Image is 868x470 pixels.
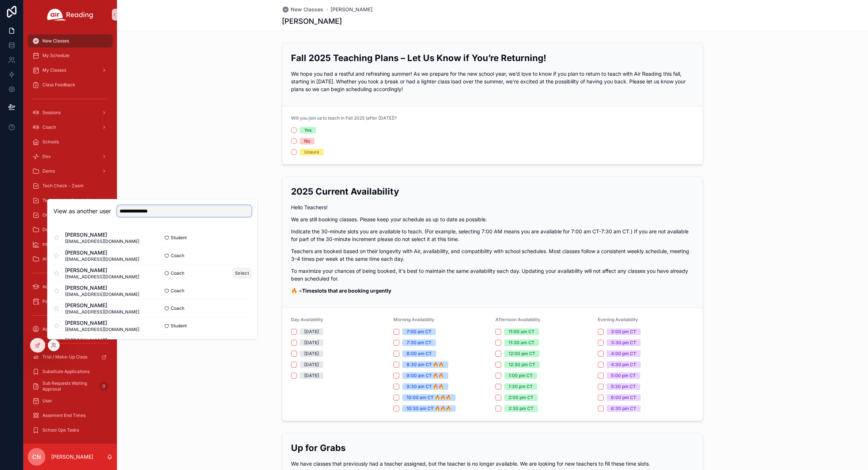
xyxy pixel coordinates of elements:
[509,328,535,335] div: 11:00 am CT
[28,208,113,222] a: Onboarding Workshop Check
[51,453,93,460] p: [PERSON_NAME]
[42,38,69,44] span: New Classes
[42,413,86,418] span: Assement End Times
[42,398,52,404] span: User
[331,6,373,13] a: [PERSON_NAME]
[611,405,636,412] div: 6:30 pm CT
[99,382,108,391] div: 0
[611,361,636,368] div: 4:30 pm CT
[42,67,66,73] span: My Classes
[42,326,60,332] span: Account
[28,49,113,62] a: My Schedule
[171,253,184,259] span: Coach
[171,323,187,329] span: Student
[28,223,113,236] a: Development
[509,405,533,412] div: 2:30 pm CT
[611,328,636,335] div: 3:00 pm CT
[28,135,113,148] a: Schools
[171,270,184,276] span: Coach
[42,256,59,262] span: Archive
[291,287,694,294] p: 🔥 =
[171,305,184,311] span: Coach
[407,328,431,335] div: 7:00 am CT
[171,288,184,294] span: Coach
[302,287,391,294] strong: Timeslots that are booking urgently
[291,203,694,211] p: Hello Teachers!
[291,70,694,93] p: We hope you had a restful and refreshing summer! As we prepare for the new school year, we’d love...
[509,394,533,401] div: 2:00 pm CT
[509,372,533,379] div: 1:00 pm CT
[291,115,397,121] span: Will you join us to teach in Fall 2025 (after [DATE])?
[28,121,113,134] a: Coach
[65,267,139,274] span: [PERSON_NAME]
[28,424,113,437] a: School Ops Tasks
[304,339,319,346] div: [DATE]
[291,185,694,198] h2: 2025 Current Availability
[407,405,451,412] div: 10:30 am CT 🔥🔥🔥
[42,124,56,130] span: Coach
[28,323,113,336] a: Account
[28,194,113,207] a: Tech check - Google Meet
[304,328,319,335] div: [DATE]
[407,361,444,368] div: 8:30 am CT 🔥🔥
[28,78,113,91] a: Class Feedback
[28,280,113,293] a: Academy
[495,317,540,322] span: Afternoon Availability
[233,268,252,278] button: Select
[28,238,113,251] a: Internal
[304,138,310,144] div: No
[291,6,323,13] span: New Classes
[42,198,97,203] span: Tech check - Google Meet
[42,354,87,360] span: Trial / Make-Up Class
[65,284,139,292] span: [PERSON_NAME]
[42,227,70,233] span: Development
[42,154,51,159] span: Dev
[65,231,139,238] span: [PERSON_NAME]
[28,34,113,48] a: New Classes
[28,409,113,422] a: Assement End Times
[291,52,694,64] h2: Fall 2025 Teaching Plans – Let Us Know if You’re Returning!
[291,267,694,282] p: To maximize your chances of being booked, it's best to maintain the same availability each day. U...
[53,207,111,215] h2: View as another user
[291,317,323,322] span: Day Availability
[42,298,63,304] span: Payments
[598,317,638,322] span: Evening Availability
[282,6,323,13] a: New Classes
[291,228,694,243] p: Indicate the 30-minute slots you are available to teach. (For example, selecting 7:00 AM means yo...
[42,427,79,433] span: School Ops Tasks
[65,319,139,327] span: [PERSON_NAME]
[509,339,535,346] div: 11:30 am CT
[28,179,113,192] a: Tech Check - Zoom
[42,82,75,88] span: Class Feedback
[282,16,342,26] h1: [PERSON_NAME]
[509,383,533,390] div: 1:30 pm CT
[28,165,113,178] a: Demo
[28,365,113,378] a: Substitute Applications
[611,372,636,379] div: 5:00 pm CT
[65,302,139,309] span: [PERSON_NAME]
[23,29,117,444] div: scrollable content
[291,247,694,263] p: Teachers are booked based on their longevity with Air, availability, and compatibility with schoo...
[611,339,636,346] div: 3:30 pm CT
[65,327,139,332] span: [EMAIL_ADDRESS][DOMAIN_NAME]
[42,168,55,174] span: Demo
[65,337,152,344] span: [PERSON_NAME]
[65,292,139,297] span: [EMAIL_ADDRESS][DOMAIN_NAME]
[291,460,694,467] p: We have classes that previously had a teacher assigned, but the teacher is no longer available. W...
[28,106,113,119] a: Sessions
[65,249,139,256] span: [PERSON_NAME]
[393,317,434,322] span: Morning Availability
[291,215,694,223] p: We are still booking classes. Please keep your schedule as up to date as possible.
[65,256,139,262] span: [EMAIL_ADDRESS][DOMAIN_NAME]
[28,295,113,308] a: Payments
[509,350,535,357] div: 12:00 pm CT
[28,380,113,393] a: Sub Requests Waiting Approval0
[407,372,444,379] div: 9:00 am CT 🔥🔥
[28,150,113,163] a: Dev
[291,442,694,454] h2: Up for Grabs
[32,452,41,461] span: CN
[304,127,312,134] div: Yes
[407,339,431,346] div: 7:30 am CT
[611,350,636,357] div: 4:00 pm CT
